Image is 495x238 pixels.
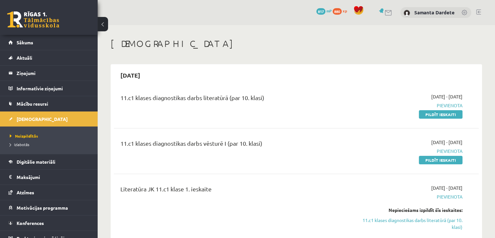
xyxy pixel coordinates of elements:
[355,193,462,200] span: Pievienota
[419,156,462,164] a: Pildīt ieskaiti
[8,50,89,65] a: Aktuāli
[17,205,68,211] span: Motivācijas programma
[8,216,89,231] a: Konferences
[17,116,68,122] span: [DEMOGRAPHIC_DATA]
[17,66,89,81] legend: Ziņojumi
[17,159,55,165] span: Digitālie materiāli
[8,200,89,215] a: Motivācijas programma
[355,217,462,231] a: 11.c1 klases diagnostikas darbs literatūrā (par 10. klasi)
[10,133,91,139] a: Neizpildītās
[17,55,32,61] span: Aktuāli
[8,185,89,200] a: Atzīmes
[431,139,462,146] span: [DATE] - [DATE]
[8,35,89,50] a: Sākums
[414,9,455,16] a: Samanta Dardete
[17,189,34,195] span: Atzīmes
[8,170,89,185] a: Maksājumi
[17,81,89,96] legend: Informatīvie ziņojumi
[7,11,59,28] a: Rīgas 1. Tālmācības vidusskola
[316,8,325,15] span: 817
[8,81,89,96] a: Informatīvie ziņojumi
[17,170,89,185] legend: Maksājumi
[10,142,29,147] span: Izlabotās
[17,220,44,226] span: Konferences
[10,133,38,139] span: Neizpildītās
[333,8,350,13] a: 880 xp
[355,148,462,155] span: Pievienota
[120,93,345,105] div: 11.c1 klases diagnostikas darbs literatūrā (par 10. klasi)
[404,10,410,16] img: Samanta Dardete
[17,101,48,107] span: Mācību resursi
[355,207,462,214] div: Nepieciešams izpildīt šīs ieskaites:
[431,185,462,191] span: [DATE] - [DATE]
[355,102,462,109] span: Pievienota
[120,185,345,197] div: Literatūra JK 11.c1 klase 1. ieskaite
[316,8,332,13] a: 817 mP
[419,110,462,119] a: Pildīt ieskaiti
[8,112,89,126] a: [DEMOGRAPHIC_DATA]
[431,93,462,100] span: [DATE] - [DATE]
[343,8,347,13] span: xp
[8,66,89,81] a: Ziņojumi
[17,39,33,45] span: Sākums
[333,8,342,15] span: 880
[111,38,482,49] h1: [DEMOGRAPHIC_DATA]
[114,67,147,83] h2: [DATE]
[8,154,89,169] a: Digitālie materiāli
[120,139,345,151] div: 11.c1 klases diagnostikas darbs vēsturē I (par 10. klasi)
[8,96,89,111] a: Mācību resursi
[326,8,332,13] span: mP
[10,141,91,147] a: Izlabotās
